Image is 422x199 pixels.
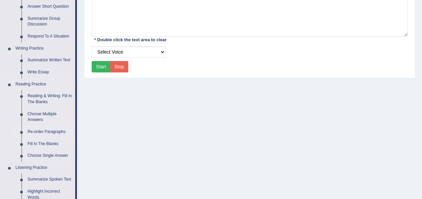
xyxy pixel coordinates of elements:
[25,13,75,30] a: Summarize Group Discussion
[25,1,75,13] a: Answer Short Question
[25,90,75,108] a: Reading & Writing: Fill In The Blanks
[92,36,169,43] div: * Double click the text area to clear
[12,162,75,174] a: Listening Practice
[110,61,129,72] button: Stop
[25,30,75,43] a: Respond To A Situation
[25,150,75,162] a: Choose Single Answer
[25,174,75,186] a: Summarize Spoken Text
[12,43,75,55] a: Writing Practice
[12,78,75,90] a: Reading Practice
[25,108,75,126] a: Choose Multiple Answers
[25,138,75,150] a: Fill In The Blanks
[25,54,75,66] a: Summarize Written Text
[25,126,75,138] a: Re-order Paragraphs
[92,61,110,72] button: Start
[25,66,75,78] a: Write Essay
